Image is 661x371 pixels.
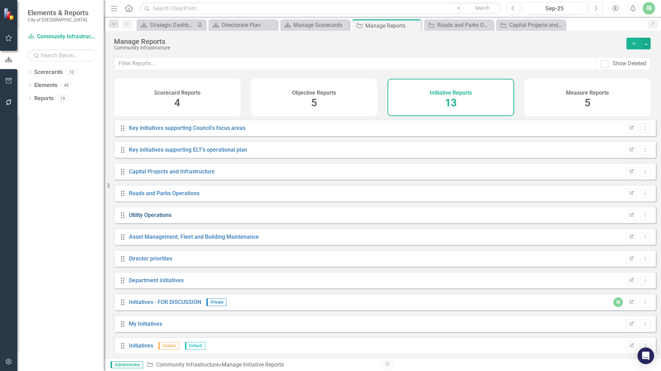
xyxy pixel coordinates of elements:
span: 5 [311,97,317,109]
a: Asset Management, Fleet and Building Maintenance [129,234,259,240]
div: Strategic Dashboard [150,21,195,29]
div: 49 [61,83,72,88]
a: Department initiatives [129,277,184,284]
div: 10 [66,69,77,75]
div: Show Deleted [613,60,646,68]
div: Manage Reports [114,38,620,45]
div: Community Infrastructure [114,45,620,50]
span: Default [185,342,205,350]
span: 13 [445,97,457,109]
button: IB [643,2,655,15]
a: Strategic Dashboard [138,21,195,29]
a: Initiatives [129,342,153,349]
div: Manage Scorecards [294,21,348,29]
a: Elements [34,82,57,89]
div: 19 [57,95,68,101]
div: » Manage Initiative Reports [147,361,377,369]
small: City of [GEOGRAPHIC_DATA] [28,17,89,22]
input: Search ClearPoint... [140,2,502,15]
span: Elements & Reports [28,9,89,17]
button: Sep-25 [522,2,588,15]
button: Search [465,3,500,13]
a: Key initiatives supporting ELT's operational plan [129,146,247,153]
a: Capital Projects and Infrastructure [498,21,564,29]
div: Manage Reports [365,21,420,30]
a: Utility Operations [129,212,171,218]
a: Key initiatives supporting Council's focus areas [129,125,245,131]
a: Manage Scorecards [282,21,348,29]
img: ClearPoint Strategy [3,8,16,20]
input: Search Below... [28,49,97,61]
a: Capital Projects and Infrastructure [129,168,215,175]
a: Director priorities [129,255,172,262]
a: My Initiatives [129,321,162,327]
h4: Measure Reports [566,90,609,96]
span: 4 [174,97,180,109]
h4: Objective Reports [292,90,336,96]
a: Directorate Plan [210,21,276,29]
h4: Scorecard Reports [154,90,201,96]
input: Filter Reports... [114,57,597,70]
a: Roads and Parks Operations [426,21,492,29]
div: Capital Projects and Infrastructure [509,21,564,29]
div: Sep-25 [524,4,585,13]
div: Open Intercom Messenger [637,348,654,364]
span: Private [206,298,226,306]
span: Search [475,5,490,11]
span: 5 [585,97,590,109]
div: Roads and Parks Operations [437,21,492,29]
div: Directorate Plan [222,21,276,29]
a: Community Infrastructure [28,33,97,41]
a: Roads and Parks Operations [129,190,199,197]
a: Initiatives - FOR DISCUSSION [129,299,201,305]
a: Scorecards [34,68,63,76]
a: Reports [34,95,54,103]
span: Hidden [158,342,179,350]
div: IB [613,297,623,307]
h4: Initiative Reports [430,90,472,96]
a: Community Infrastructure [156,361,219,368]
span: Administrator [111,361,143,368]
